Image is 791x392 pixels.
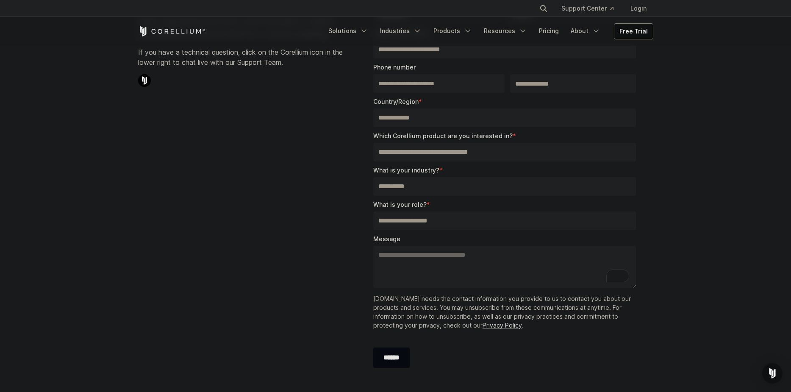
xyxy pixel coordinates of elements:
[138,74,151,87] img: Corellium Chat Icon
[373,167,439,174] span: What is your industry?
[323,23,653,39] div: Navigation Menu
[373,235,400,242] span: Message
[138,47,343,67] p: If you have a technical question, click on the Corellium icon in the lower right to chat live wit...
[373,98,419,105] span: Country/Region
[323,23,373,39] a: Solutions
[762,363,783,384] div: Open Intercom Messenger
[534,23,564,39] a: Pricing
[529,1,653,16] div: Navigation Menu
[375,23,427,39] a: Industries
[138,26,205,36] a: Corellium Home
[373,64,416,71] span: Phone number
[373,246,636,288] textarea: To enrich screen reader interactions, please activate Accessibility in Grammarly extension settings
[479,23,532,39] a: Resources
[373,132,513,139] span: Which Corellium product are you interested in?
[624,1,653,16] a: Login
[566,23,605,39] a: About
[555,1,620,16] a: Support Center
[483,322,522,329] a: Privacy Policy
[614,24,653,39] a: Free Trial
[373,294,640,330] p: [DOMAIN_NAME] needs the contact information you provide to us to contact you about our products a...
[536,1,551,16] button: Search
[428,23,477,39] a: Products
[373,201,427,208] span: What is your role?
